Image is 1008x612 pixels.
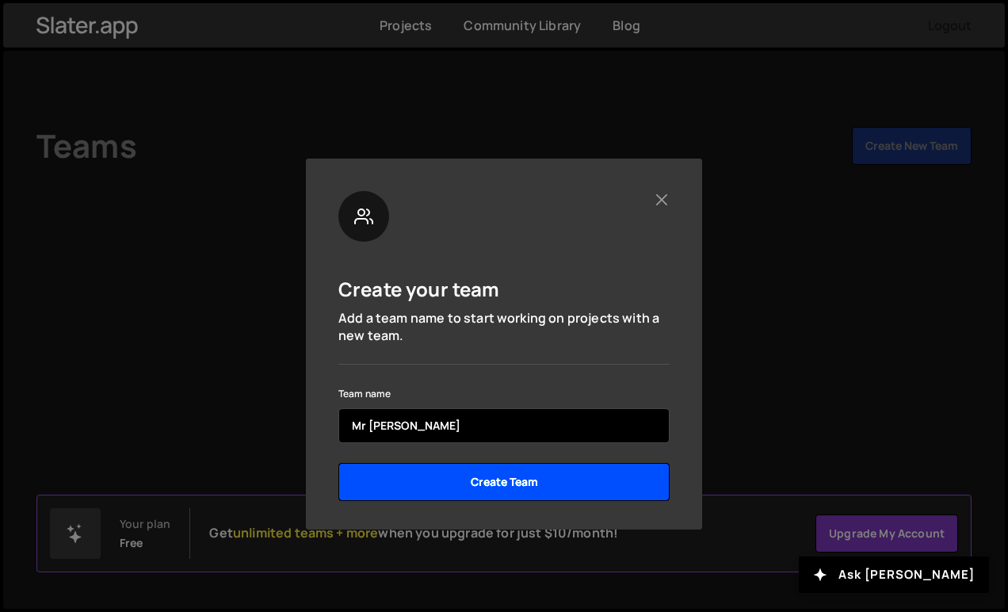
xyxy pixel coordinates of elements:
label: Team name [338,386,391,402]
p: Add a team name to start working on projects with a new team. [338,309,670,345]
button: Ask [PERSON_NAME] [799,557,989,593]
h5: Create your team [338,277,500,301]
button: Close [653,191,670,208]
input: Create Team [338,463,670,501]
input: name [338,408,670,443]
